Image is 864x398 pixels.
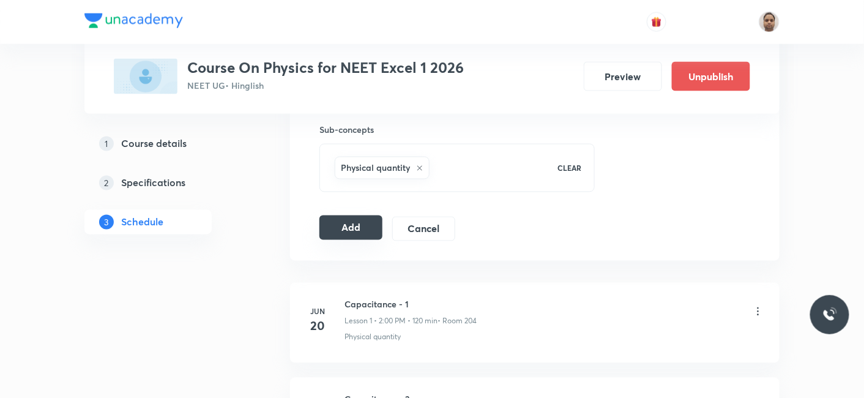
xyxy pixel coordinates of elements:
[672,62,750,91] button: Unpublish
[344,332,401,343] p: Physical quantity
[584,62,662,91] button: Preview
[99,176,114,190] p: 2
[305,306,330,317] h6: Jun
[121,137,187,151] h5: Course details
[344,316,438,327] p: Lesson 1 • 2:00 PM • 120 min
[84,132,251,156] a: 1Course details
[438,316,477,327] p: • Room 204
[344,298,477,311] h6: Capacitance - 1
[84,13,183,28] img: Company Logo
[822,307,837,322] img: ttu
[187,59,464,77] h3: Course On Physics for NEET Excel 1 2026
[319,216,382,240] button: Add
[84,13,183,31] a: Company Logo
[114,59,177,94] img: 88232239-CDE0-4E86-9E04-5DF1B111AEAB_plus.png
[647,12,666,32] button: avatar
[187,79,464,92] p: NEET UG • Hinglish
[341,162,410,175] h6: Physical quantity
[305,317,330,336] h4: 20
[121,215,163,230] h5: Schedule
[759,12,780,32] img: Shekhar Banerjee
[651,17,662,28] img: avatar
[319,124,595,137] h6: Sub-concepts
[558,163,582,174] p: CLEAR
[99,137,114,151] p: 1
[121,176,185,190] h5: Specifications
[392,217,455,241] button: Cancel
[84,171,251,195] a: 2Specifications
[99,215,114,230] p: 3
